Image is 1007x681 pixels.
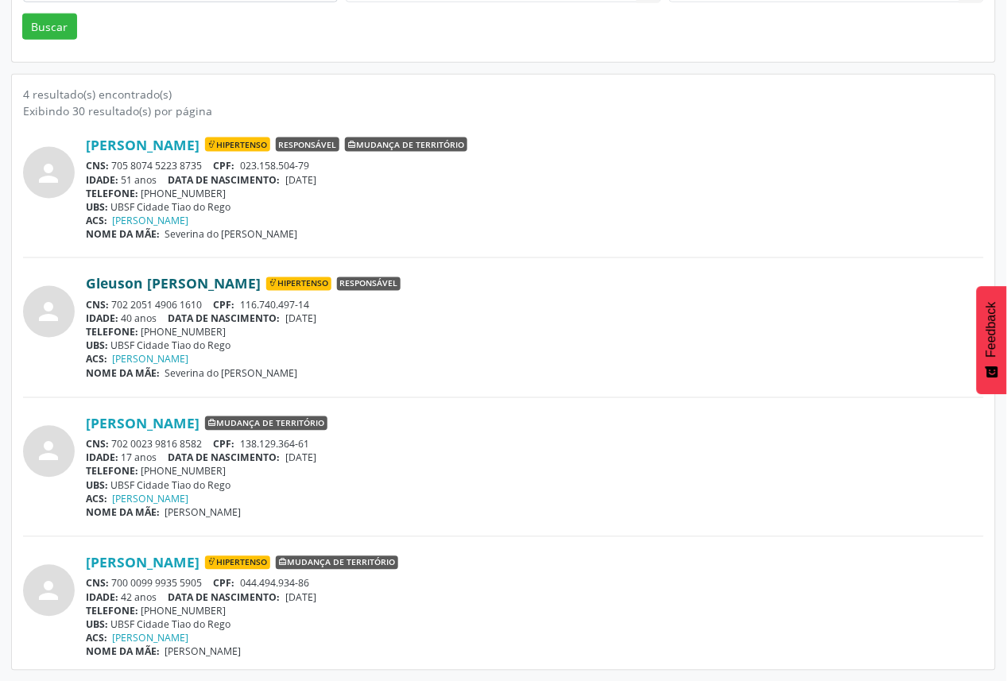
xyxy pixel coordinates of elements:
[86,312,984,326] div: 40 anos
[113,493,189,506] a: [PERSON_NAME]
[240,438,309,451] span: 138.129.364-61
[168,312,281,326] span: DATA DE NASCIMENTO:
[86,367,160,381] span: NOME DA MÃE:
[86,632,107,645] span: ACS:
[86,326,138,339] span: TELEFONE:
[86,618,108,632] span: UBS:
[113,353,189,366] a: [PERSON_NAME]
[86,200,108,214] span: UBS:
[240,299,309,312] span: 116.740.497-14
[977,286,1007,394] button: Feedback - Mostrar pesquisa
[86,275,261,292] a: Gleuson [PERSON_NAME]
[35,159,64,188] i: person
[86,339,108,353] span: UBS:
[86,214,107,227] span: ACS:
[276,556,398,571] span: Mudança de território
[86,136,199,153] a: [PERSON_NAME]
[86,339,984,353] div: UBSF Cidade Tiao do Rego
[285,591,316,605] span: [DATE]
[86,187,984,200] div: [PHONE_NUMBER]
[168,451,281,465] span: DATA DE NASCIMENTO:
[86,299,984,312] div: 702 2051 4906 1610
[205,556,270,571] span: Hipertenso
[86,173,984,187] div: 51 anos
[285,173,316,187] span: [DATE]
[35,577,64,606] i: person
[86,605,138,618] span: TELEFONE:
[86,353,107,366] span: ACS:
[165,645,242,659] span: [PERSON_NAME]
[86,438,109,451] span: CNS:
[205,416,327,431] span: Mudança de território
[168,591,281,605] span: DATA DE NASCIMENTO:
[86,451,118,465] span: IDADE:
[86,554,199,571] a: [PERSON_NAME]
[214,438,235,451] span: CPF:
[165,367,298,381] span: Severina do [PERSON_NAME]
[86,312,118,326] span: IDADE:
[165,506,242,520] span: [PERSON_NAME]
[86,577,984,590] div: 700 0099 9935 5905
[276,137,339,152] span: Responsável
[285,451,316,465] span: [DATE]
[285,312,316,326] span: [DATE]
[214,299,235,312] span: CPF:
[86,465,984,478] div: [PHONE_NUMBER]
[205,137,270,152] span: Hipertenso
[985,302,999,358] span: Feedback
[168,173,281,187] span: DATA DE NASCIMENTO:
[165,227,298,241] span: Severina do [PERSON_NAME]
[86,438,984,451] div: 702 0023 9816 8582
[86,465,138,478] span: TELEFONE:
[337,277,401,292] span: Responsável
[22,14,77,41] button: Buscar
[86,159,984,172] div: 705 8074 5223 8735
[86,506,160,520] span: NOME DA MÃE:
[86,173,118,187] span: IDADE:
[35,298,64,327] i: person
[86,591,118,605] span: IDADE:
[214,577,235,590] span: CPF:
[86,159,109,172] span: CNS:
[86,451,984,465] div: 17 anos
[86,227,160,241] span: NOME DA MÃE:
[86,605,984,618] div: [PHONE_NUMBER]
[23,103,984,119] div: Exibindo 30 resultado(s) por página
[35,437,64,466] i: person
[86,577,109,590] span: CNS:
[86,618,984,632] div: UBSF Cidade Tiao do Rego
[86,326,984,339] div: [PHONE_NUMBER]
[345,137,467,152] span: Mudança de território
[86,479,984,493] div: UBSF Cidade Tiao do Rego
[86,200,984,214] div: UBSF Cidade Tiao do Rego
[86,479,108,493] span: UBS:
[86,187,138,200] span: TELEFONE:
[86,493,107,506] span: ACS:
[240,577,309,590] span: 044.494.934-86
[86,415,199,432] a: [PERSON_NAME]
[23,86,984,103] div: 4 resultado(s) encontrado(s)
[86,299,109,312] span: CNS:
[240,159,309,172] span: 023.158.504-79
[266,277,331,292] span: Hipertenso
[86,645,160,659] span: NOME DA MÃE:
[86,591,984,605] div: 42 anos
[214,159,235,172] span: CPF:
[113,214,189,227] a: [PERSON_NAME]
[113,632,189,645] a: [PERSON_NAME]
